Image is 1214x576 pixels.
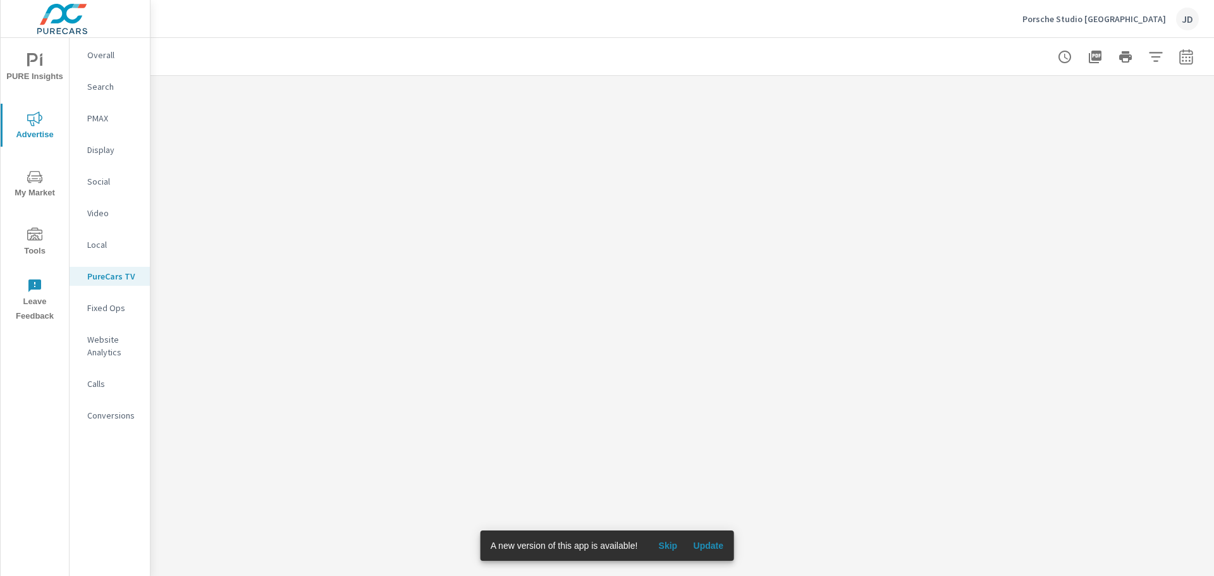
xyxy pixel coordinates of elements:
div: Conversions [70,406,150,425]
span: Tools [4,228,65,259]
p: Overall [87,49,140,61]
div: Overall [70,46,150,64]
button: Print Report [1113,44,1138,70]
p: Display [87,144,140,156]
span: Skip [653,540,683,551]
span: Advertise [4,111,65,142]
div: nav menu [1,38,69,329]
div: Display [70,140,150,159]
button: Apply Filters [1143,44,1168,70]
span: My Market [4,169,65,200]
div: Video [70,204,150,223]
p: Website Analytics [87,333,140,358]
div: Website Analytics [70,330,150,362]
div: Search [70,77,150,96]
div: PureCars TV [70,267,150,286]
span: PURE Insights [4,53,65,84]
p: Local [87,238,140,251]
p: Video [87,207,140,219]
p: Social [87,175,140,188]
p: PMAX [87,112,140,125]
div: Local [70,235,150,254]
button: "Export Report to PDF" [1082,44,1108,70]
p: Calls [87,377,140,390]
p: Fixed Ops [87,302,140,314]
div: Social [70,172,150,191]
div: JD [1176,8,1199,30]
button: Select Date Range [1174,44,1199,70]
p: Search [87,80,140,93]
div: PMAX [70,109,150,128]
button: Skip [647,536,688,556]
span: Leave Feedback [4,278,65,324]
div: Calls [70,374,150,393]
div: Fixed Ops [70,298,150,317]
p: Conversions [87,409,140,422]
button: Update [688,536,728,556]
p: PureCars TV [87,270,140,283]
span: Update [693,540,723,551]
span: A new version of this app is available! [491,541,638,551]
p: Porsche Studio [GEOGRAPHIC_DATA] [1022,13,1166,25]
